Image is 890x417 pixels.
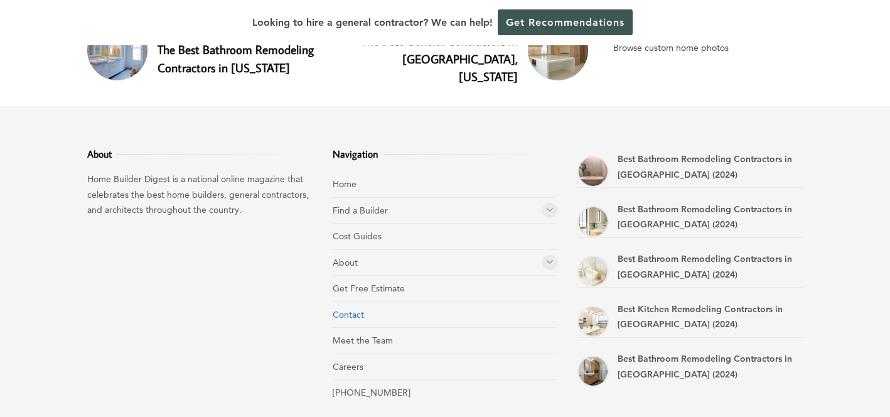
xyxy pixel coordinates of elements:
[333,283,405,294] a: Get Free Estimate
[618,253,792,280] a: Best Bathroom Remodeling Contractors in [GEOGRAPHIC_DATA] (2024)
[613,40,803,56] a: Browse custom home photos
[577,256,609,287] a: Best Bathroom Remodeling Contractors in Madison (2024)
[577,206,609,237] a: Best Bathroom Remodeling Contractors in Transylvania (2024)
[333,309,364,320] a: Contact
[618,203,792,230] a: Best Bathroom Remodeling Contractors in [GEOGRAPHIC_DATA] (2024)
[333,205,388,216] a: Find a Builder
[87,171,313,218] p: Home Builder Digest is a national online magazine that celebrates the best home builders, general...
[333,230,382,242] a: Cost Guides
[87,146,313,161] h3: About
[333,387,410,398] a: [PHONE_NUMBER]
[618,303,783,330] a: Best Kitchen Remodeling Contractors in [GEOGRAPHIC_DATA] (2024)
[618,153,792,180] a: Best Bathroom Remodeling Contractors in [GEOGRAPHIC_DATA] (2024)
[333,361,363,372] a: Careers
[649,327,875,402] iframe: Drift Widget Chat Controller
[362,33,518,85] a: The Best General Contractors in [GEOGRAPHIC_DATA], [US_STATE]
[333,335,393,346] a: Meet the Team
[333,178,357,190] a: Home
[333,257,358,268] a: About
[618,353,792,380] a: Best Bathroom Remodeling Contractors in [GEOGRAPHIC_DATA] (2024)
[577,306,609,337] a: Best Kitchen Remodeling Contractors in Brevard (2024)
[498,9,633,35] a: Get Recommendations
[577,156,609,187] a: Best Bathroom Remodeling Contractors in Black Mountain (2024)
[333,146,558,161] h3: Navigation
[577,355,609,387] a: Best Bathroom Remodeling Contractors in Henderson (2024)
